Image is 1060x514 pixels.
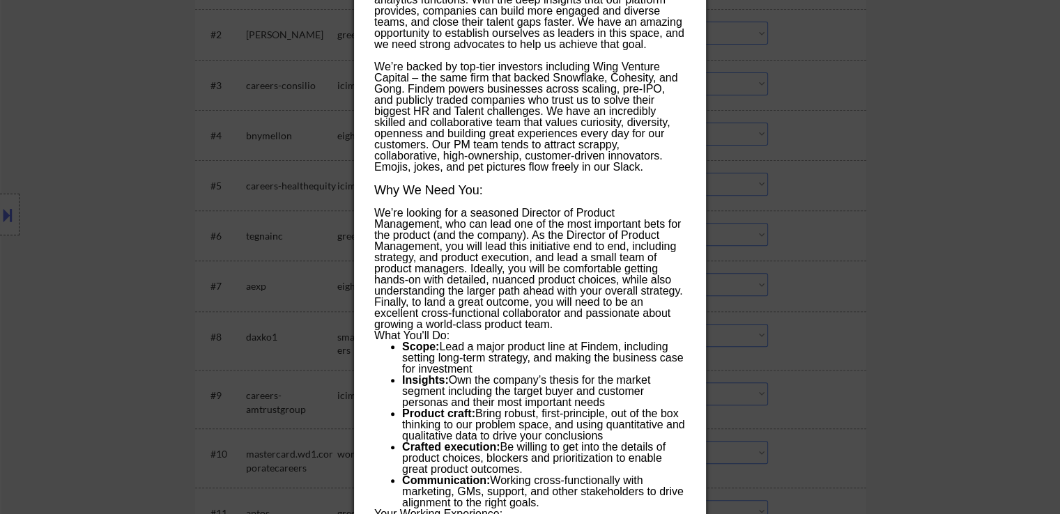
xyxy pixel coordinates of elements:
[402,408,685,442] li: Bring robust, first-principle, out of the box thinking to our problem space, and using quantitati...
[402,474,490,486] b: Communication:
[402,441,500,453] b: Crafted execution:
[402,375,685,408] li: Own the company’s thesis for the market segment including the target buyer and customer personas ...
[402,442,685,475] li: Be willing to get into the details of product choices, blockers and prioritization to enable grea...
[402,341,685,375] li: Lead a major product line at Findem, including setting long-term strategy, and making the busines...
[374,61,677,173] span: We’re backed by top-tier investors including Wing Venture Capital – the same firm that backed Sno...
[374,183,483,197] span: Why We Need You:
[402,475,685,508] li: Working cross-functionally with marketing, GMs, support, and other stakeholders to drive alignmen...
[402,407,475,419] b: Product craft:
[402,341,439,352] b: Scope:
[374,330,685,341] h3: What You'll Do:
[374,207,683,330] span: We’re looking for a seasoned Director of Product Management, who can lead one of the most importa...
[402,374,449,386] b: Insights:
